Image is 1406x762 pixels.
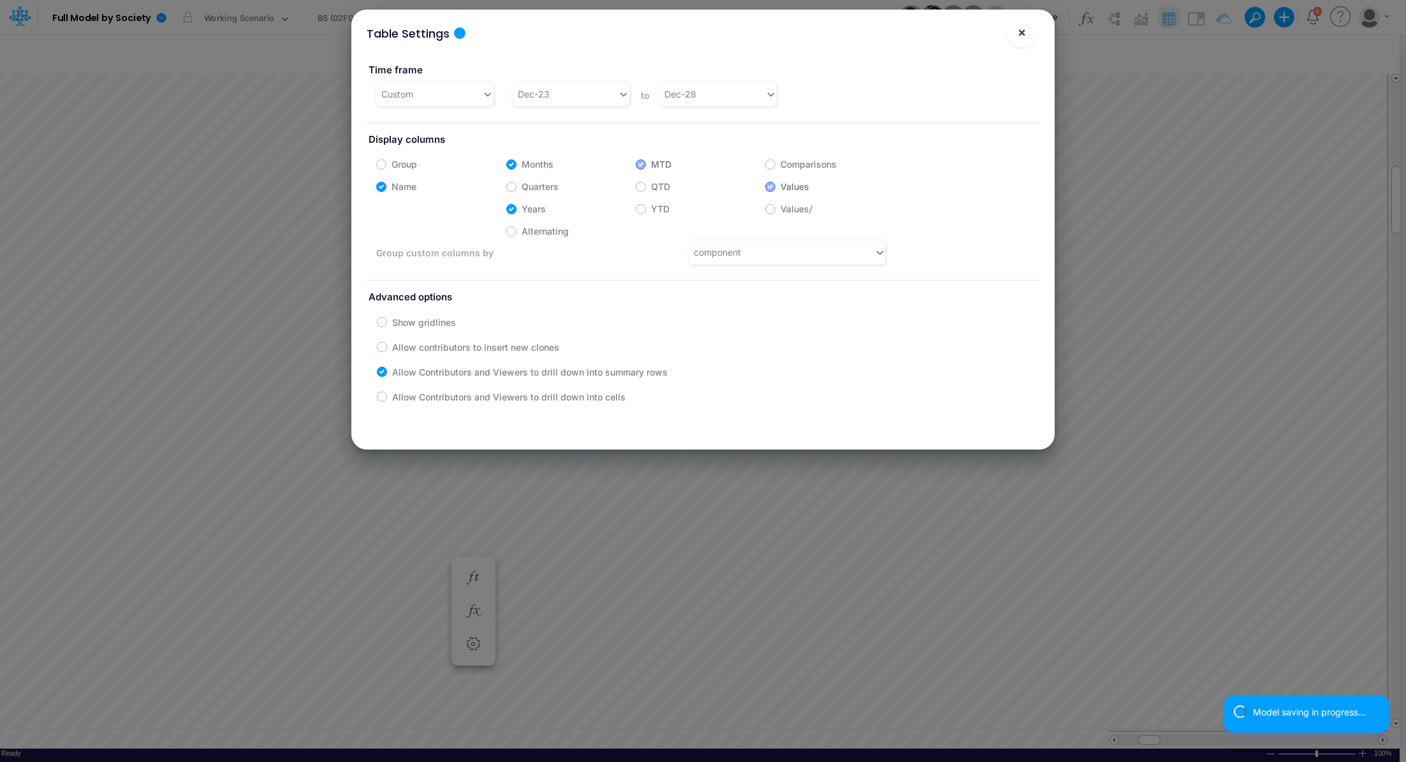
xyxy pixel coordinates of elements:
label: QTD [651,180,670,193]
label: MTD [651,158,671,171]
label: Years [522,202,546,216]
div: Custom [381,87,413,101]
div: Dec-28 [664,87,696,101]
label: Time frame [367,59,693,82]
label: Months [522,158,553,171]
label: Alternating [522,224,569,238]
label: Allow contributors to insert new clones [392,341,559,354]
span: × [1018,24,1026,40]
div: Tooltip anchor [454,27,465,39]
label: Comparisons [780,158,837,171]
label: to [639,89,650,102]
div: Dec-23 [518,87,550,101]
div: Table Settings [367,25,450,42]
label: Show gridlines [392,316,456,329]
label: Values/ [780,202,812,216]
label: Values [780,180,809,193]
button: Close [1007,17,1037,48]
label: YTD [651,202,670,216]
label: Advanced options [367,286,1039,309]
label: Group custom columns by [376,246,549,260]
div: component [694,245,741,259]
label: Quarters [522,180,559,193]
label: Allow Contributors and Viewers to drill down into summary rows [392,365,668,379]
label: Allow Contributors and Viewers to drill down into cells [392,390,626,404]
div: Model saving in progress... [1253,705,1379,719]
label: Name [392,180,416,193]
label: Display columns [367,128,1039,152]
label: Group [392,158,417,171]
